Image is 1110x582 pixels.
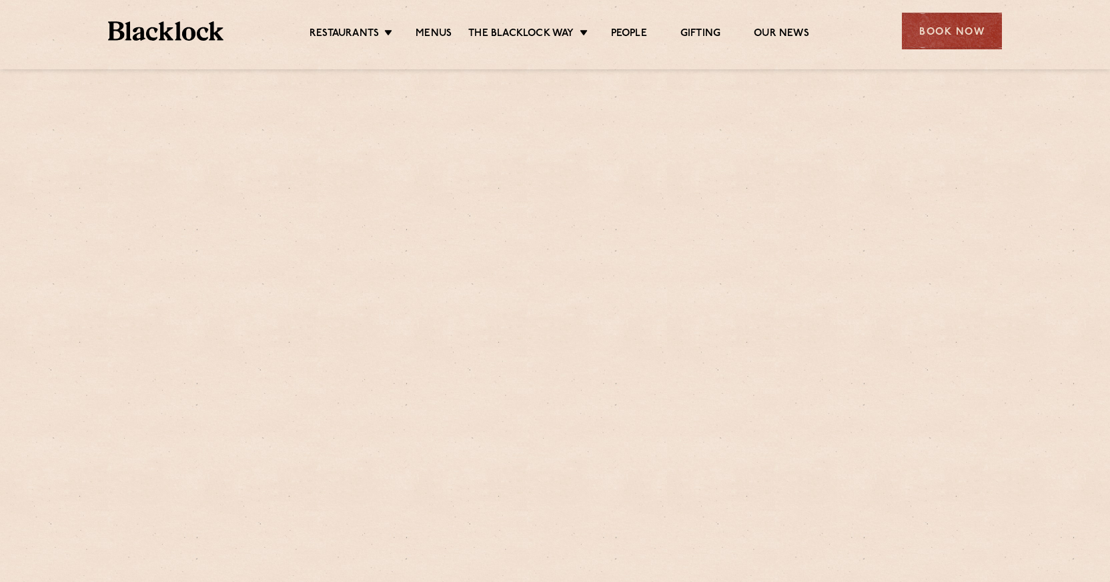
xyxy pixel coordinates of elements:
img: BL_Textured_Logo-footer-cropped.svg [108,21,223,41]
a: Menus [416,27,452,42]
a: People [611,27,647,42]
a: Restaurants [310,27,379,42]
a: Our News [754,27,809,42]
div: Book Now [902,13,1002,49]
a: Gifting [680,27,720,42]
a: The Blacklock Way [468,27,574,42]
